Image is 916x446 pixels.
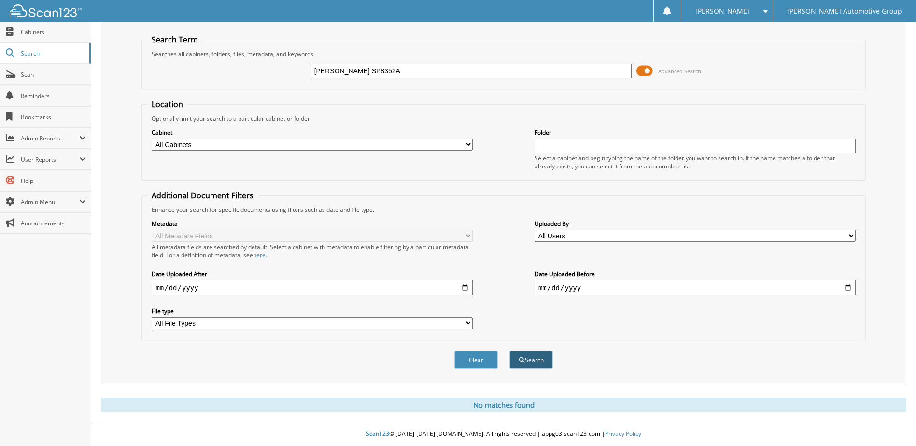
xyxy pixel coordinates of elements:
span: Scan123 [366,430,389,438]
label: File type [152,307,473,315]
div: © [DATE]-[DATE] [DOMAIN_NAME]. All rights reserved | appg03-scan123-com | [91,422,916,446]
legend: Search Term [147,34,203,45]
button: Clear [454,351,498,369]
span: Help [21,177,86,185]
div: Enhance your search for specific documents using filters such as date and file type. [147,206,860,214]
label: Date Uploaded After [152,270,473,278]
label: Date Uploaded Before [535,270,856,278]
span: Bookmarks [21,113,86,121]
div: No matches found [101,398,906,412]
a: Privacy Policy [605,430,641,438]
input: start [152,280,473,295]
a: here [253,251,266,259]
span: [PERSON_NAME] [695,8,749,14]
div: Searches all cabinets, folders, files, metadata, and keywords [147,50,860,58]
span: Search [21,49,85,57]
legend: Location [147,99,188,110]
iframe: Chat Widget [868,400,916,446]
span: Cabinets [21,28,86,36]
span: Admin Menu [21,198,79,206]
input: end [535,280,856,295]
legend: Additional Document Filters [147,190,258,201]
label: Folder [535,128,856,137]
img: scan123-logo-white.svg [10,4,82,17]
span: User Reports [21,155,79,164]
span: Advanced Search [658,68,701,75]
span: Scan [21,70,86,79]
span: [PERSON_NAME] Automotive Group [787,8,902,14]
span: Admin Reports [21,134,79,142]
span: Reminders [21,92,86,100]
div: All metadata fields are searched by default. Select a cabinet with metadata to enable filtering b... [152,243,473,259]
div: Optionally limit your search to a particular cabinet or folder [147,114,860,123]
label: Uploaded By [535,220,856,228]
label: Metadata [152,220,473,228]
label: Cabinet [152,128,473,137]
span: Announcements [21,219,86,227]
div: Select a cabinet and begin typing the name of the folder you want to search in. If the name match... [535,154,856,170]
button: Search [509,351,553,369]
